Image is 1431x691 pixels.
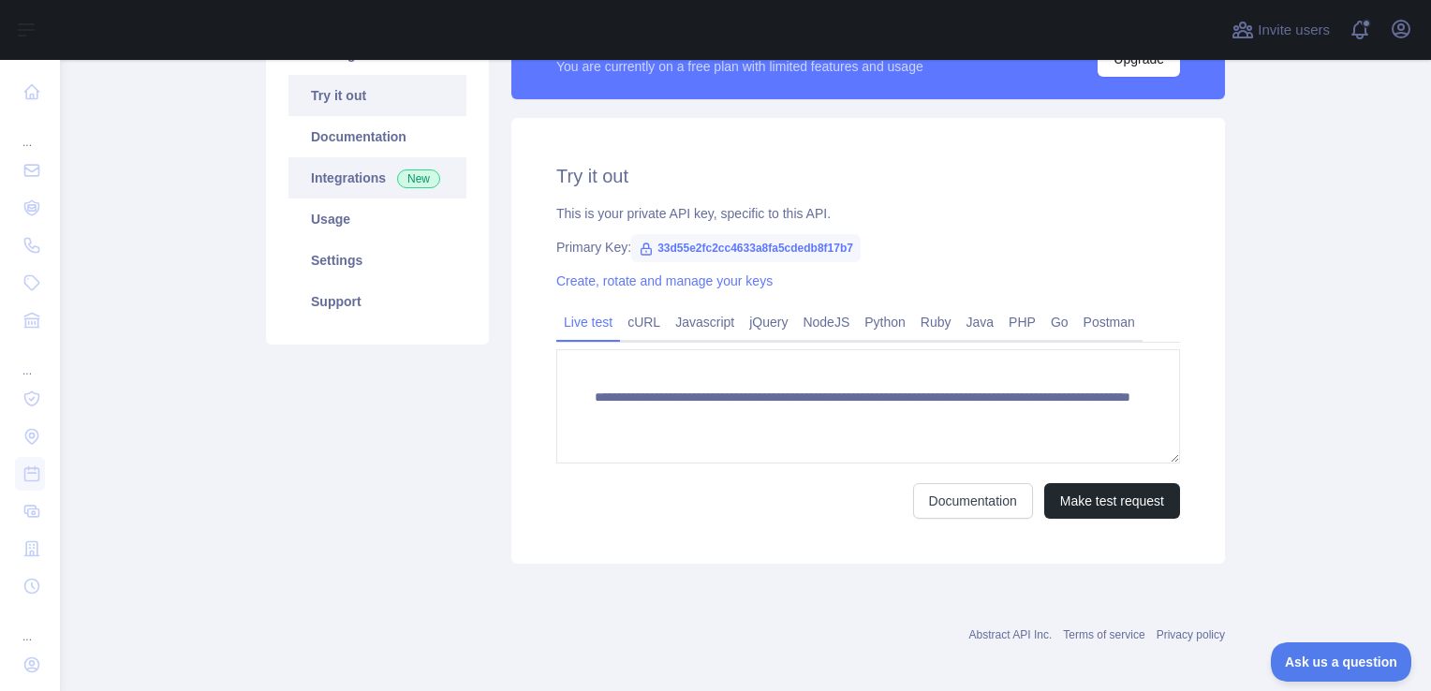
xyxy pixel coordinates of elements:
a: Go [1043,307,1076,337]
div: ... [15,112,45,150]
div: Primary Key: [556,238,1180,257]
a: Documentation [288,116,466,157]
a: Python [857,307,913,337]
a: Try it out [288,75,466,116]
iframe: Toggle Customer Support [1271,642,1412,682]
a: NodeJS [795,307,857,337]
button: Invite users [1228,15,1334,45]
span: 33d55e2fc2cc4633a8fa5cdedb8f17b7 [631,234,861,262]
div: ... [15,607,45,644]
a: Settings [288,240,466,281]
button: Make test request [1044,483,1180,519]
a: Usage [288,198,466,240]
a: Postman [1076,307,1143,337]
div: This is your private API key, specific to this API. [556,204,1180,223]
span: New [397,169,440,188]
a: cURL [620,307,668,337]
a: jQuery [742,307,795,337]
span: Invite users [1258,20,1330,41]
a: Java [959,307,1002,337]
div: ... [15,341,45,378]
a: Documentation [913,483,1033,519]
a: Live test [556,307,620,337]
a: Integrations New [288,157,466,198]
a: Terms of service [1063,628,1144,641]
a: Support [288,281,466,322]
a: Ruby [913,307,959,337]
a: PHP [1001,307,1043,337]
div: You are currently on a free plan with limited features and usage [556,57,923,76]
a: Abstract API Inc. [969,628,1053,641]
h2: Try it out [556,163,1180,189]
a: Privacy policy [1157,628,1225,641]
a: Create, rotate and manage your keys [556,273,773,288]
a: Javascript [668,307,742,337]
